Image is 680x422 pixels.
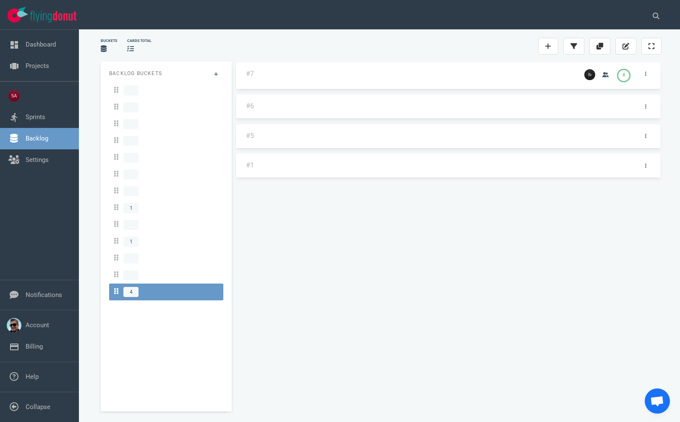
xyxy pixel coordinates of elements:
a: Projects [26,62,49,70]
a: 4 [109,284,223,300]
a: Settings [26,156,49,164]
a: #1 [246,161,254,169]
a: Notifications [26,291,62,299]
a: 1 [109,233,223,250]
a: Help [26,373,39,380]
span: 4 [123,287,139,297]
a: Dashboard [26,41,56,48]
div: 8 [622,72,625,79]
span: 1 [123,237,139,247]
img: Flying Donut text logo [30,11,76,22]
a: Sprints [26,113,45,121]
img: 26 [584,69,595,80]
div: Open de chat [645,388,670,414]
a: Collapse [26,403,50,411]
a: Billing [26,343,43,350]
a: #6 [246,102,254,110]
a: Backlog [26,135,48,142]
div: Buckets [101,38,117,44]
div: cards total [127,38,152,44]
a: #5 [246,132,254,140]
a: #7 [246,70,254,78]
a: 1 [109,200,223,216]
span: 1 [123,203,139,213]
p: Backlog Buckets [109,70,223,77]
a: Account [26,321,49,329]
